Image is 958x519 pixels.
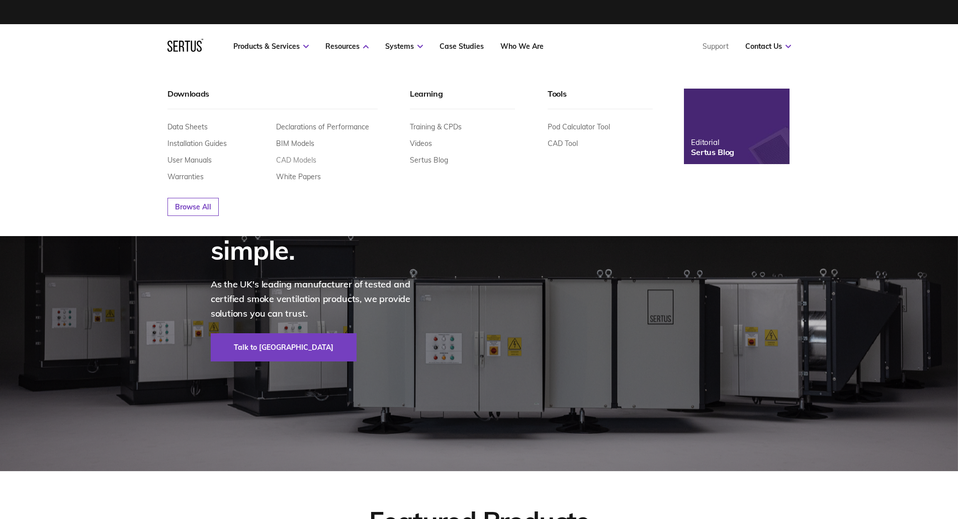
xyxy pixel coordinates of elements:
div: Learning [410,89,515,109]
div: Smoke ventilation, made simple. [211,178,432,265]
a: Talk to [GEOGRAPHIC_DATA] [211,333,357,361]
div: Editorial [691,137,734,147]
a: Browse All [167,198,219,216]
a: Products & Services [233,42,309,51]
div: Tools [548,89,653,109]
a: EditorialSertus Blog [684,89,790,164]
a: Resources [325,42,369,51]
iframe: Chat Widget [777,402,958,519]
a: Videos [410,139,432,148]
a: Sertus Blog [410,156,448,165]
a: Who We Are [500,42,544,51]
a: Warranties [167,172,204,181]
a: Support [703,42,729,51]
div: Sertus Blog [691,147,734,157]
a: Case Studies [440,42,484,51]
a: Installation Guides [167,139,227,148]
a: White Papers [276,172,321,181]
a: CAD Models [276,156,316,165]
div: Downloads [167,89,378,109]
a: Data Sheets [167,122,208,131]
a: Pod Calculator Tool [548,122,610,131]
a: BIM Models [276,139,314,148]
a: Contact Us [745,42,791,51]
p: As the UK's leading manufacturer of tested and certified smoke ventilation products, we provide s... [211,277,432,321]
a: Training & CPDs [410,122,462,131]
a: Declarations of Performance [276,122,369,131]
a: Systems [385,42,423,51]
a: CAD Tool [548,139,578,148]
a: User Manuals [167,156,212,165]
